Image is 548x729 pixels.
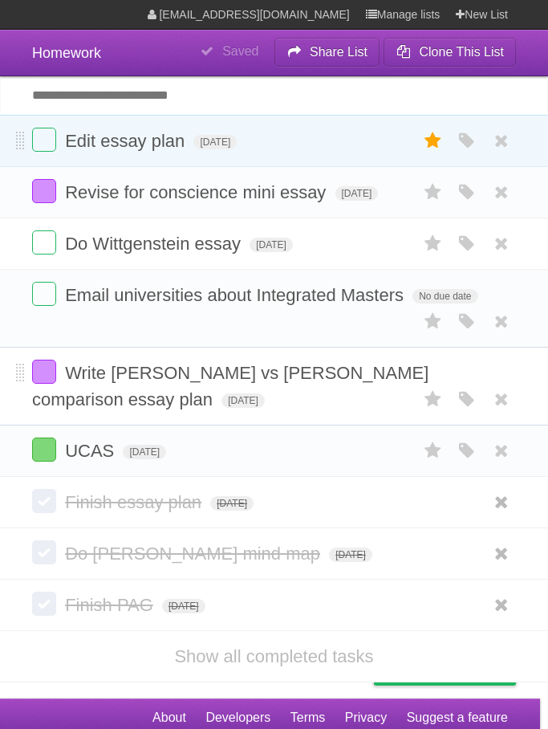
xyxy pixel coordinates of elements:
span: [DATE] [221,393,265,408]
span: UCAS [65,441,118,461]
label: Star task [418,179,449,206]
label: Done [32,489,56,513]
label: Done [32,128,56,152]
span: Revise for conscience mini essay [65,182,330,202]
label: Star task [418,438,449,464]
label: Done [32,230,56,255]
label: Done [32,540,56,564]
span: [DATE] [210,496,254,511]
span: Homework [32,45,101,61]
span: Write [PERSON_NAME] vs [PERSON_NAME] comparison essay plan [32,363,428,409]
span: No due date [412,289,477,303]
span: [DATE] [123,445,166,459]
a: Show all completed tasks [174,646,373,666]
span: [DATE] [335,186,379,201]
span: [DATE] [329,548,372,562]
label: Done [32,360,56,384]
span: Email universities about Integrated Masters [65,285,408,305]
button: Share List [274,38,380,67]
span: [DATE] [193,135,237,149]
span: [DATE] [250,238,293,252]
label: Done [32,438,56,462]
span: Do [PERSON_NAME] mind map [65,544,324,564]
label: Star task [418,308,449,335]
span: Finish essay plan [65,492,205,512]
label: Star task [418,230,449,257]
label: Done [32,282,56,306]
span: Buy me a coffee [408,657,508,685]
b: Clone This List [419,45,504,59]
span: Finish PAG [65,595,157,615]
b: Share List [310,45,367,59]
label: Done [32,592,56,616]
span: Edit essay plan [65,131,189,151]
b: Saved [222,44,258,58]
button: Clone This List [384,38,516,67]
label: Star task [418,128,449,154]
label: Done [32,179,56,203]
label: Star task [418,386,449,413]
span: [DATE] [162,599,205,613]
span: Do Wittgenstein essay [65,234,245,254]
